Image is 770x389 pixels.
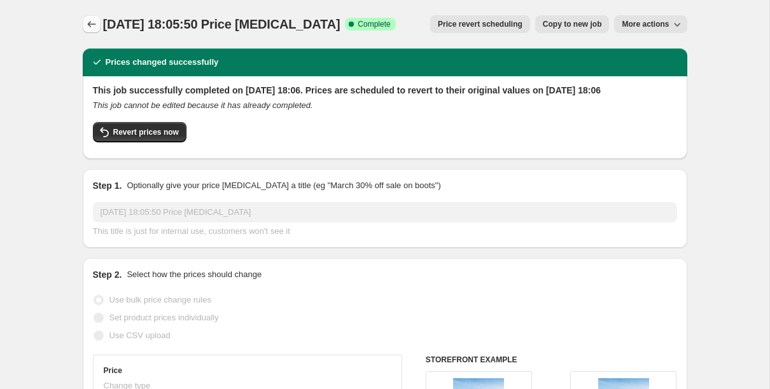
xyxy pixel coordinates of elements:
span: Revert prices now [113,127,179,137]
button: Price change jobs [83,15,101,33]
p: Select how the prices should change [127,268,262,281]
span: Price revert scheduling [438,19,522,29]
input: 30% off holiday sale [93,202,677,222]
button: Price revert scheduling [430,15,530,33]
span: Use CSV upload [109,331,171,340]
span: Complete [358,19,390,29]
button: Copy to new job [535,15,610,33]
span: Use bulk price change rules [109,295,211,304]
span: This title is just for internal use, customers won't see it [93,226,290,236]
span: [DATE] 18:05:50 Price [MEDICAL_DATA] [103,17,340,31]
p: Optionally give your price [MEDICAL_DATA] a title (eg "March 30% off sale on boots") [127,179,440,192]
h6: STOREFRONT EXAMPLE [426,355,677,365]
h2: Step 2. [93,268,122,281]
h2: Prices changed successfully [106,56,219,69]
h2: This job successfully completed on [DATE] 18:06. Prices are scheduled to revert to their original... [93,84,677,97]
h2: Step 1. [93,179,122,192]
i: This job cannot be edited because it has already completed. [93,100,313,110]
span: Set product prices individually [109,313,219,322]
span: More actions [622,19,669,29]
span: Copy to new job [543,19,602,29]
h3: Price [104,365,122,376]
button: More actions [614,15,687,33]
button: Revert prices now [93,122,186,142]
